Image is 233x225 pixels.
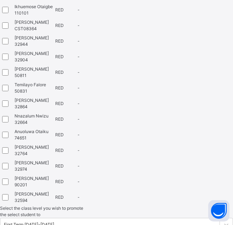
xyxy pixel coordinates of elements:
[55,7,64,12] span: RED
[78,38,80,44] span: -
[15,120,28,125] span: 32664
[15,191,55,197] span: [PERSON_NAME]
[15,10,29,16] span: 110101
[78,70,80,75] span: -
[78,132,80,137] span: -
[15,160,55,166] span: [PERSON_NAME]
[55,148,64,153] span: RED
[55,54,64,59] span: RED
[15,26,37,31] span: CST08364
[15,135,27,141] span: 74651
[15,182,27,187] span: 90201
[15,73,27,78] span: 50811
[15,50,55,57] span: [PERSON_NAME]
[78,179,80,184] span: -
[78,85,80,90] span: -
[15,144,55,150] span: [PERSON_NAME]
[78,7,80,12] span: -
[55,101,64,106] span: RED
[78,116,80,122] span: -
[15,35,55,41] span: [PERSON_NAME]
[15,104,28,109] span: 32864
[15,97,55,104] span: [PERSON_NAME]
[55,116,64,122] span: RED
[78,163,80,169] span: -
[15,19,55,26] span: [PERSON_NAME]
[55,70,64,75] span: RED
[78,101,80,106] span: -
[55,85,64,90] span: RED
[55,163,64,169] span: RED
[15,66,55,72] span: [PERSON_NAME]
[15,175,55,182] span: [PERSON_NAME]
[78,23,80,28] span: -
[78,148,80,153] span: -
[55,23,64,28] span: RED
[15,166,27,172] span: 32974
[15,198,28,203] span: 32594
[78,194,80,200] span: -
[55,38,64,44] span: RED
[15,57,28,62] span: 32904
[15,4,55,10] span: Ikhuemose Otaigbe
[15,151,28,156] span: 32764
[15,82,55,88] span: Temilayo Falore
[15,88,27,94] span: 50831
[15,113,55,119] span: Nnazalum Nwizu
[15,128,55,135] span: Anuoluwa Otaiku
[55,179,64,184] span: RED
[78,54,80,59] span: -
[55,194,64,200] span: RED
[55,132,64,137] span: RED
[208,200,229,221] button: Open asap
[15,42,28,47] span: 32944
